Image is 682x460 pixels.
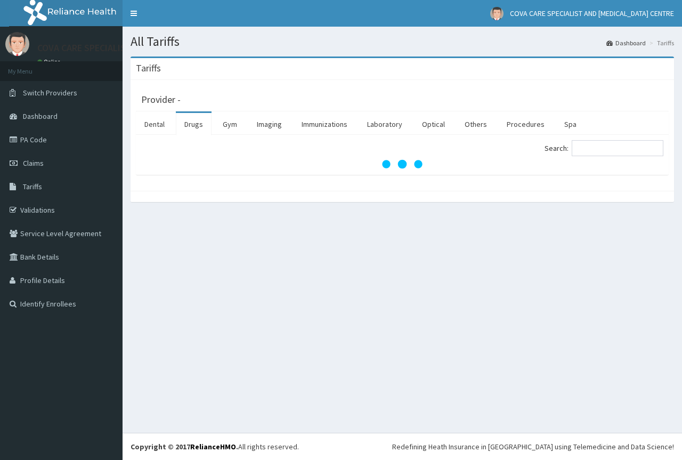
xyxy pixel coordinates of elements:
a: Others [456,113,496,135]
span: Tariffs [23,182,42,191]
footer: All rights reserved. [123,433,682,460]
a: Procedures [498,113,553,135]
span: COVA CARE SPECIALIST AND [MEDICAL_DATA] CENTRE [510,9,674,18]
label: Search: [545,140,663,156]
a: Dental [136,113,173,135]
img: User Image [490,7,504,20]
a: Optical [413,113,453,135]
li: Tariffs [647,38,674,47]
h1: All Tariffs [131,35,674,49]
span: Dashboard [23,111,58,121]
a: Dashboard [606,38,646,47]
strong: Copyright © 2017 . [131,442,238,451]
span: Claims [23,158,44,168]
a: Immunizations [293,113,356,135]
a: Laboratory [359,113,411,135]
a: Spa [556,113,585,135]
a: Online [37,58,63,66]
a: Gym [214,113,246,135]
div: Redefining Heath Insurance in [GEOGRAPHIC_DATA] using Telemedicine and Data Science! [392,441,674,452]
a: Drugs [176,113,212,135]
h3: Provider - [141,95,181,104]
p: COVA CARE SPECIALIST AND [MEDICAL_DATA] CENTRE [37,43,258,53]
h3: Tariffs [136,63,161,73]
svg: audio-loading [381,143,424,185]
a: RelianceHMO [190,442,236,451]
span: Switch Providers [23,88,77,98]
a: Imaging [248,113,290,135]
img: User Image [5,32,29,56]
input: Search: [572,140,663,156]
